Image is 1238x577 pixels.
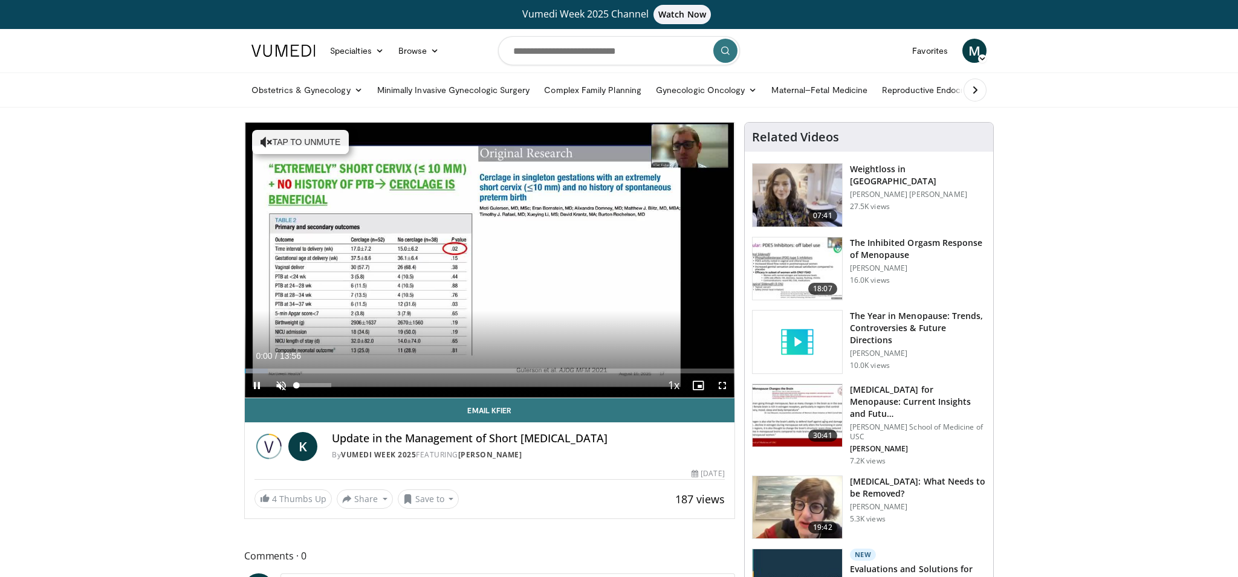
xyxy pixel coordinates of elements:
img: 9983fed1-7565-45be-8934-aef1103ce6e2.150x105_q85_crop-smart_upscale.jpg [753,164,842,227]
button: Unmute [269,373,293,398]
span: 13:56 [280,351,301,361]
p: 16.0K views [850,276,890,285]
a: 4 Thumbs Up [254,489,332,508]
p: [PERSON_NAME] [850,444,986,454]
p: [PERSON_NAME] [850,263,986,273]
a: Minimally Invasive Gynecologic Surgery [370,78,537,102]
span: 187 views [675,492,725,506]
img: video_placeholder_short.svg [753,311,842,373]
div: [DATE] [692,468,724,479]
span: 30:41 [808,430,837,442]
button: Tap to unmute [252,130,349,154]
span: 4 [272,493,277,504]
a: Gynecologic Oncology [649,78,764,102]
a: Reproductive Endocrinology & [MEDICAL_DATA] [875,78,1077,102]
h3: [MEDICAL_DATA]: What Needs to be Removed? [850,475,986,500]
button: Playback Rate [662,373,686,398]
button: Pause [245,373,269,398]
a: 07:41 Weightloss in [GEOGRAPHIC_DATA] [PERSON_NAME] [PERSON_NAME] 27.5K views [752,163,986,227]
a: 18:07 The Inhibited Orgasm Response of Menopause [PERSON_NAME] 16.0K views [752,237,986,301]
p: [PERSON_NAME] [850,349,986,358]
p: [PERSON_NAME] [850,502,986,512]
video-js: Video Player [245,123,734,398]
h4: Update in the Management of Short [MEDICAL_DATA] [332,432,725,445]
div: By FEATURING [332,450,725,460]
p: [PERSON_NAME] [PERSON_NAME] [850,190,986,199]
h3: The Inhibited Orgasm Response of Menopause [850,237,986,261]
a: The Year in Menopause: Trends, Controversies & Future Directions [PERSON_NAME] 10.0K views [752,310,986,374]
a: Favorites [905,39,955,63]
input: Search topics, interventions [498,36,740,65]
p: 27.5K views [850,202,890,211]
button: Enable picture-in-picture mode [686,373,710,398]
div: Progress Bar [245,369,734,373]
a: Obstetrics & Gynecology [244,78,370,102]
span: / [275,351,277,361]
h3: The Year in Menopause: Trends, Controversies & Future Directions [850,310,986,346]
a: K [288,432,317,461]
span: 18:07 [808,283,837,295]
p: 7.2K views [850,456,886,466]
button: Share [337,489,393,509]
img: 47271b8a-94f4-49c8-b914-2a3d3af03a9e.150x105_q85_crop-smart_upscale.jpg [753,384,842,447]
span: 07:41 [808,210,837,222]
p: [PERSON_NAME] School of Medicine of USC [850,422,986,442]
p: 10.0K views [850,361,890,370]
a: Specialties [323,39,391,63]
img: 283c0f17-5e2d-42ba-a87c-168d447cdba4.150x105_q85_crop-smart_upscale.jpg [753,237,842,300]
a: [PERSON_NAME] [458,450,522,460]
a: M [962,39,987,63]
a: Complex Family Planning [537,78,649,102]
h3: [MEDICAL_DATA] for Menopause: Current Insights and Futu… [850,384,986,420]
img: VuMedi Logo [251,45,316,57]
p: 5.3K views [850,514,886,524]
p: New [850,549,877,561]
a: Vumedi Week 2025 [341,450,416,460]
h4: Related Videos [752,130,839,144]
a: 19:42 [MEDICAL_DATA]: What Needs to be Removed? [PERSON_NAME] 5.3K views [752,475,986,540]
button: Save to [398,489,459,509]
a: Maternal–Fetal Medicine [764,78,875,102]
img: Vumedi Week 2025 [254,432,284,461]
a: Email Kfier [245,398,734,422]
span: Watch Now [653,5,711,24]
span: 19:42 [808,521,837,533]
a: Browse [391,39,447,63]
span: 0:00 [256,351,272,361]
span: Comments 0 [244,548,735,564]
a: Vumedi Week 2025 ChannelWatch Now [253,5,985,24]
a: 30:41 [MEDICAL_DATA] for Menopause: Current Insights and Futu… [PERSON_NAME] School of Medicine o... [752,384,986,466]
img: 4d0a4bbe-a17a-46ab-a4ad-f5554927e0d3.150x105_q85_crop-smart_upscale.jpg [753,476,842,539]
button: Fullscreen [710,373,734,398]
div: Volume Level [296,383,331,387]
h3: Weightloss in [GEOGRAPHIC_DATA] [850,163,986,187]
